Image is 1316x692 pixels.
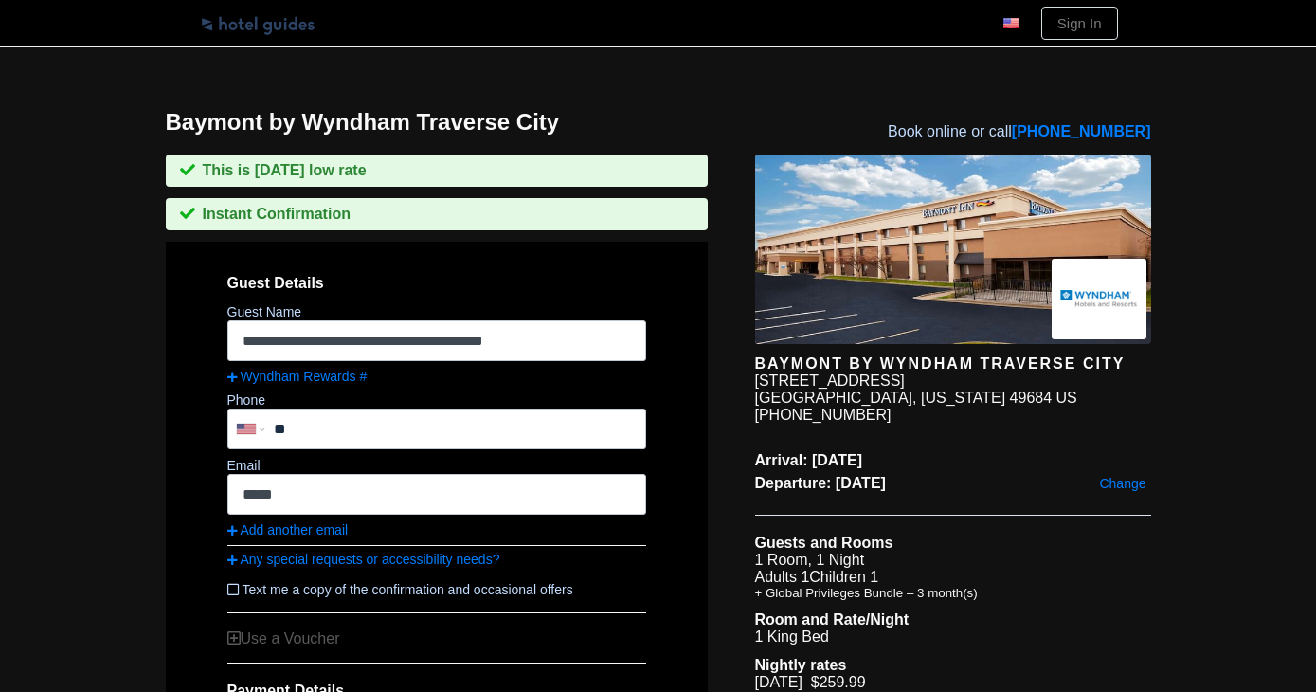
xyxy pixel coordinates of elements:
div: Use a Voucher [227,630,646,647]
li: 1 Room, 1 Night [755,552,1151,569]
label: Guest Name [227,304,302,319]
span: [GEOGRAPHIC_DATA], [755,390,917,406]
label: Email [227,458,261,473]
a: [PHONE_NUMBER] [1012,123,1151,139]
img: Brand logo for Baymont by Wyndham Traverse City [1052,259,1146,339]
span: [US_STATE] [921,390,1005,406]
li: 1 King Bed [755,628,1151,646]
li: Adults 1 [755,569,1151,586]
div: This is [DATE] low rate [166,155,708,187]
a: Any special requests or accessibility needs? [227,552,646,567]
span: Arrival: [DATE] [755,452,1151,469]
div: [STREET_ADDRESS] [755,373,905,390]
span: US [1056,390,1077,406]
span: Book online or call [888,123,1150,140]
a: Change [1094,471,1150,496]
div: Instant Confirmation [166,198,708,230]
li: + Global Privileges Bundle – 3 month(s) [755,586,1151,600]
div: Baymont by Wyndham Traverse City [755,355,1151,373]
span: [DATE] $259.99 [755,674,866,690]
b: Room and Rate/Night [755,611,910,628]
label: Text me a copy of the confirmation and occasional offers [227,574,646,605]
b: Guests and Rooms [755,535,893,551]
div: United States: +1 [229,410,269,447]
span: 49684 [1010,390,1053,406]
a: Add another email [227,522,646,537]
b: Nightly rates [755,657,847,673]
a: Wyndham Rewards # [227,369,646,384]
img: Logo-Transparent.png [199,5,317,38]
span: Children 1 [809,569,878,585]
h1: Baymont by Wyndham Traverse City [166,109,755,136]
img: hotel image [755,155,1151,344]
label: Phone [227,392,265,408]
span: Departure: [DATE] [755,475,1151,492]
div: [PHONE_NUMBER] [755,407,1151,424]
span: Guest Details [227,275,646,292]
a: Sign In [1041,7,1118,40]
